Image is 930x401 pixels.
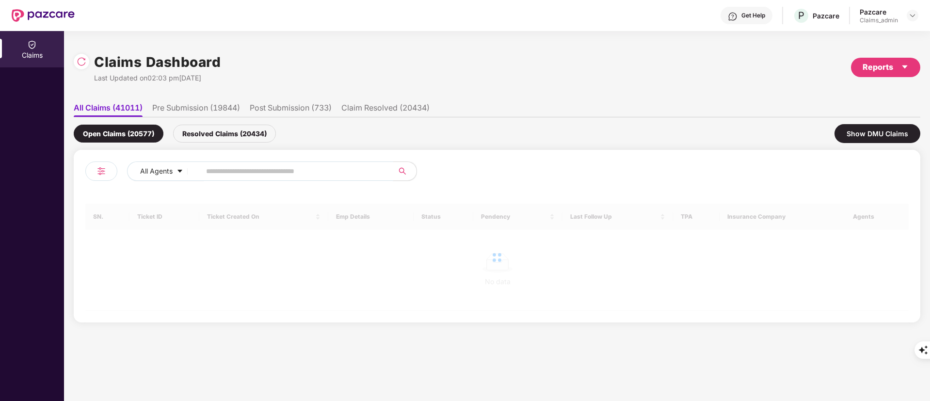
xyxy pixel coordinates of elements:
[813,11,839,20] div: Pazcare
[834,124,920,143] div: Show DMU Claims
[909,12,916,19] img: svg+xml;base64,PHN2ZyBpZD0iRHJvcGRvd24tMzJ4MzIiIHhtbG5zPSJodHRwOi8vd3d3LnczLm9yZy8yMDAwL3N2ZyIgd2...
[96,165,107,177] img: svg+xml;base64,PHN2ZyB4bWxucz0iaHR0cDovL3d3dy53My5vcmcvMjAwMC9zdmciIHdpZHRoPSIyNCIgaGVpZ2h0PSIyNC...
[140,166,173,176] span: All Agents
[741,12,765,19] div: Get Help
[863,61,909,73] div: Reports
[393,161,417,181] button: search
[173,125,276,143] div: Resolved Claims (20434)
[341,103,430,117] li: Claim Resolved (20434)
[728,12,738,21] img: svg+xml;base64,PHN2ZyBpZD0iSGVscC0zMngzMiIgeG1sbnM9Imh0dHA6Ly93d3cudzMub3JnLzIwMDAvc3ZnIiB3aWR0aD...
[393,167,412,175] span: search
[94,51,221,73] h1: Claims Dashboard
[176,168,183,176] span: caret-down
[74,103,143,117] li: All Claims (41011)
[77,57,86,66] img: svg+xml;base64,PHN2ZyBpZD0iUmVsb2FkLTMyeDMyIiB4bWxucz0iaHR0cDovL3d3dy53My5vcmcvMjAwMC9zdmciIHdpZH...
[27,40,37,49] img: svg+xml;base64,PHN2ZyBpZD0iQ2xhaW0iIHhtbG5zPSJodHRwOi8vd3d3LnczLm9yZy8yMDAwL3N2ZyIgd2lkdGg9IjIwIi...
[94,73,221,83] div: Last Updated on 02:03 pm[DATE]
[798,10,804,21] span: P
[860,16,898,24] div: Claims_admin
[152,103,240,117] li: Pre Submission (19844)
[901,63,909,71] span: caret-down
[12,9,75,22] img: New Pazcare Logo
[250,103,332,117] li: Post Submission (733)
[74,125,163,143] div: Open Claims (20577)
[860,7,898,16] div: Pazcare
[127,161,204,181] button: All Agentscaret-down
